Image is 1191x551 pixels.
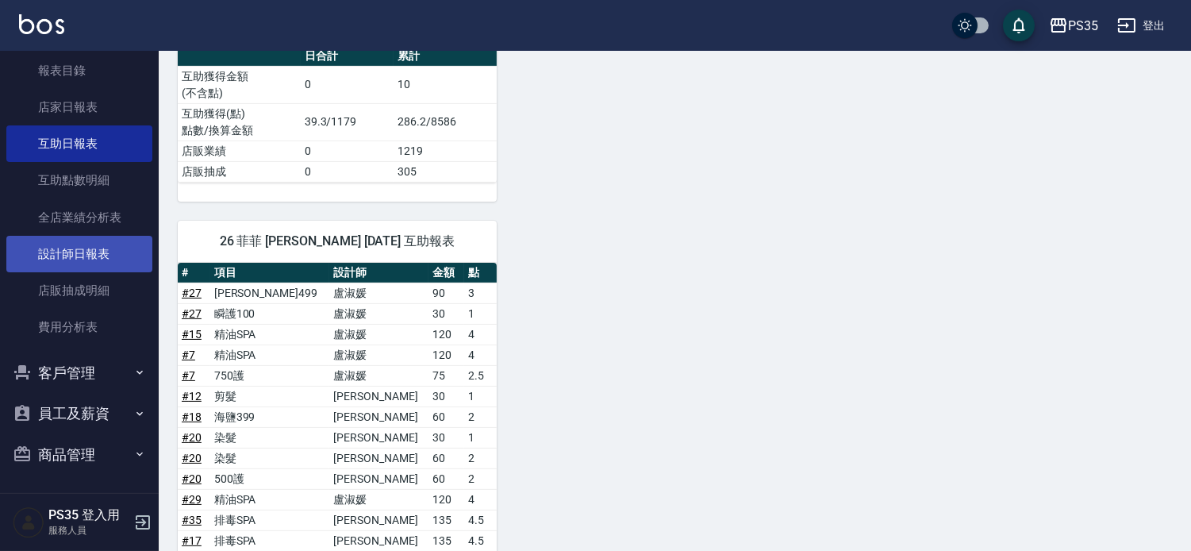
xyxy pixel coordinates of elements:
td: [PERSON_NAME] [329,510,428,530]
td: 60 [428,448,464,468]
a: #17 [182,534,202,547]
a: #27 [182,307,202,320]
td: 30 [428,303,464,324]
td: 3 [464,283,497,303]
a: #18 [182,410,202,423]
td: 0 [301,161,394,182]
td: 盧淑媛 [329,324,428,345]
button: 登出 [1111,11,1172,40]
th: # [178,263,210,283]
td: 4.5 [464,530,497,551]
td: 2 [464,468,497,489]
td: 精油SPA [210,489,330,510]
h5: PS35 登入用 [48,507,129,523]
td: 染髮 [210,427,330,448]
td: 盧淑媛 [329,303,428,324]
a: 互助點數明細 [6,162,152,198]
th: 設計師 [329,263,428,283]
span: 26 菲菲 [PERSON_NAME] [DATE] 互助報表 [197,233,478,249]
th: 金額 [428,263,464,283]
td: 60 [428,407,464,427]
a: 店家日報表 [6,89,152,125]
td: [PERSON_NAME] [329,448,428,468]
td: 店販業績 [178,141,301,161]
td: 染髮 [210,448,330,468]
td: 90 [428,283,464,303]
td: 120 [428,324,464,345]
td: 剪髮 [210,386,330,407]
a: #12 [182,390,202,403]
table: a dense table [178,46,497,183]
a: #15 [182,328,202,341]
td: [PERSON_NAME] [329,530,428,551]
a: #7 [182,349,195,361]
td: 286.2/8586 [394,103,497,141]
td: 4.5 [464,510,497,530]
td: 盧淑媛 [329,365,428,386]
button: 客戶管理 [6,353,152,394]
a: #29 [182,493,202,506]
button: 商品管理 [6,434,152,476]
td: 1 [464,303,497,324]
td: [PERSON_NAME] [329,427,428,448]
td: 盧淑媛 [329,489,428,510]
td: 瞬護100 [210,303,330,324]
td: 排毒SPA [210,530,330,551]
td: 0 [301,66,394,103]
td: 互助獲得(點) 點數/換算金額 [178,103,301,141]
td: 1219 [394,141,497,161]
td: 精油SPA [210,345,330,365]
td: 0 [301,141,394,161]
td: [PERSON_NAME] [329,468,428,489]
td: 盧淑媛 [329,283,428,303]
a: #20 [182,431,202,444]
a: #7 [182,369,195,382]
a: #20 [182,472,202,485]
td: 305 [394,161,497,182]
td: 互助獲得金額 (不含點) [178,66,301,103]
td: 2.5 [464,365,497,386]
th: 日合計 [301,46,394,67]
th: 累計 [394,46,497,67]
p: 服務人員 [48,523,129,538]
td: 10 [394,66,497,103]
td: 4 [464,324,497,345]
th: 項目 [210,263,330,283]
div: PS35 [1068,16,1098,36]
td: 75 [428,365,464,386]
td: 750護 [210,365,330,386]
td: 120 [428,489,464,510]
th: 點 [464,263,497,283]
a: 設計師日報表 [6,236,152,272]
td: 精油SPA [210,324,330,345]
button: 員工及薪資 [6,393,152,434]
a: 互助日報表 [6,125,152,162]
td: 2 [464,448,497,468]
td: 店販抽成 [178,161,301,182]
td: 60 [428,468,464,489]
td: 135 [428,530,464,551]
td: [PERSON_NAME] [329,386,428,407]
td: 4 [464,489,497,510]
td: 39.3/1179 [301,103,394,141]
td: [PERSON_NAME]499 [210,283,330,303]
td: 30 [428,427,464,448]
a: 全店業績分析表 [6,199,152,236]
button: PS35 [1043,10,1105,42]
td: 4 [464,345,497,365]
a: #20 [182,452,202,464]
td: 盧淑媛 [329,345,428,365]
a: 店販抽成明細 [6,272,152,309]
td: 排毒SPA [210,510,330,530]
a: #27 [182,287,202,299]
td: [PERSON_NAME] [329,407,428,427]
td: 135 [428,510,464,530]
img: Person [13,507,44,538]
a: #35 [182,514,202,526]
td: 1 [464,427,497,448]
td: 30 [428,386,464,407]
td: 120 [428,345,464,365]
img: Logo [19,14,64,34]
a: 報表目錄 [6,52,152,89]
button: save [1003,10,1035,41]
